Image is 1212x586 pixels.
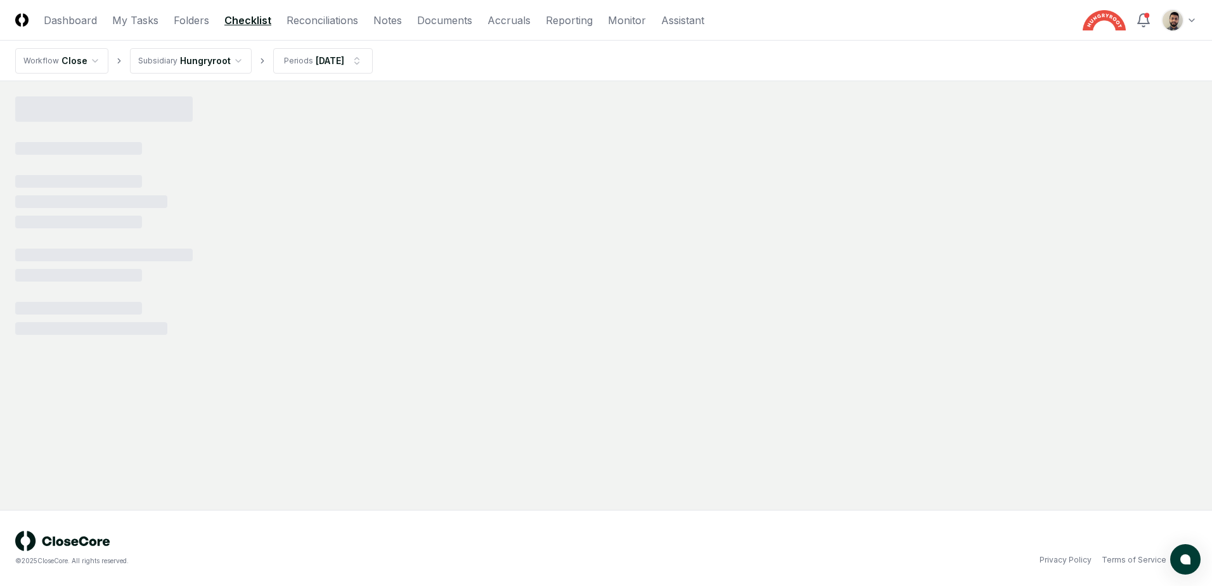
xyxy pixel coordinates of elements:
div: Subsidiary [138,55,177,67]
div: [DATE] [316,54,344,67]
div: Workflow [23,55,59,67]
img: logo [15,531,110,551]
a: Reconciliations [287,13,358,28]
a: Documents [417,13,472,28]
a: Dashboard [44,13,97,28]
a: Assistant [661,13,704,28]
img: d09822cc-9b6d-4858-8d66-9570c114c672_214030b4-299a-48fd-ad93-fc7c7aef54c6.png [1163,10,1183,30]
nav: breadcrumb [15,48,373,74]
button: atlas-launcher [1170,544,1201,575]
a: Notes [373,13,402,28]
button: Periods[DATE] [273,48,373,74]
a: My Tasks [112,13,158,28]
div: © 2025 CloseCore. All rights reserved. [15,556,606,566]
div: Periods [284,55,313,67]
a: Reporting [546,13,593,28]
a: Terms of Service [1102,554,1166,566]
a: Checklist [224,13,271,28]
a: Privacy Policy [1040,554,1092,566]
img: Logo [15,13,29,27]
a: Folders [174,13,209,28]
a: Monitor [608,13,646,28]
a: Accruals [487,13,531,28]
img: Hungryroot logo [1083,10,1126,30]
